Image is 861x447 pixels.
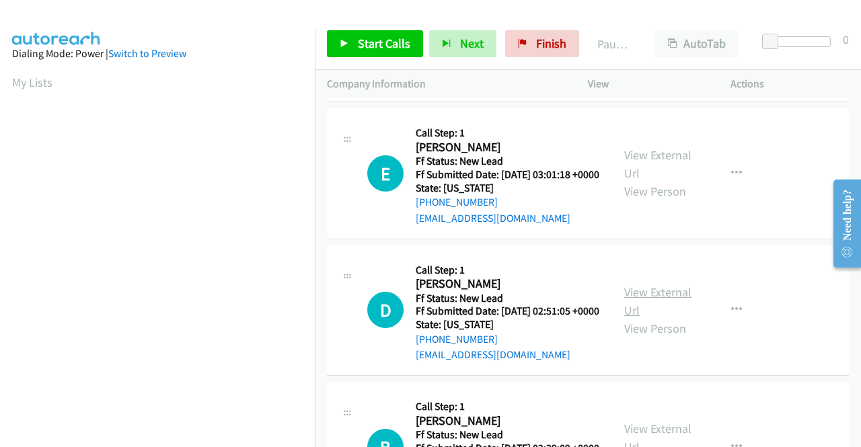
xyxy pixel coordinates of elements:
span: Start Calls [358,36,410,51]
span: Finish [536,36,566,51]
h5: State: [US_STATE] [416,181,599,195]
a: View External Url [624,147,691,181]
h2: [PERSON_NAME] [416,276,595,292]
h5: Ff Status: New Lead [416,155,599,168]
div: Dialing Mode: Power | [12,46,303,62]
p: View [588,76,706,92]
h1: E [367,155,404,192]
a: [EMAIL_ADDRESS][DOMAIN_NAME] [416,348,570,361]
div: Delay between calls (in seconds) [769,36,831,47]
button: AutoTab [655,30,739,57]
h5: State: [US_STATE] [416,318,599,331]
iframe: Resource Center [823,170,861,277]
p: Actions [731,76,849,92]
div: The call is yet to be attempted [367,292,404,328]
a: View Person [624,321,686,336]
h2: [PERSON_NAME] [416,140,595,155]
span: Next [460,36,484,51]
h1: D [367,292,404,328]
a: Start Calls [327,30,423,57]
h5: Ff Submitted Date: [DATE] 03:01:18 +0000 [416,168,599,181]
a: [EMAIL_ADDRESS][DOMAIN_NAME] [416,212,570,225]
div: The call is yet to be attempted [367,155,404,192]
h5: Ff Submitted Date: [DATE] 02:51:05 +0000 [416,304,599,318]
h2: [PERSON_NAME] [416,413,595,429]
h5: Call Step: 1 [416,400,599,413]
a: View External Url [624,284,691,318]
a: View Person [624,184,686,199]
h5: Call Step: 1 [416,263,599,277]
div: 0 [843,30,849,48]
p: Paused [597,35,631,53]
h5: Ff Status: New Lead [416,292,599,305]
a: My Lists [12,75,52,90]
button: Next [429,30,496,57]
p: Company Information [327,76,564,92]
a: Switch to Preview [108,47,186,60]
a: [PHONE_NUMBER] [416,333,498,346]
a: [PHONE_NUMBER] [416,196,498,208]
h5: Ff Status: New Lead [416,428,599,442]
h5: Call Step: 1 [416,126,599,140]
a: Finish [505,30,579,57]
